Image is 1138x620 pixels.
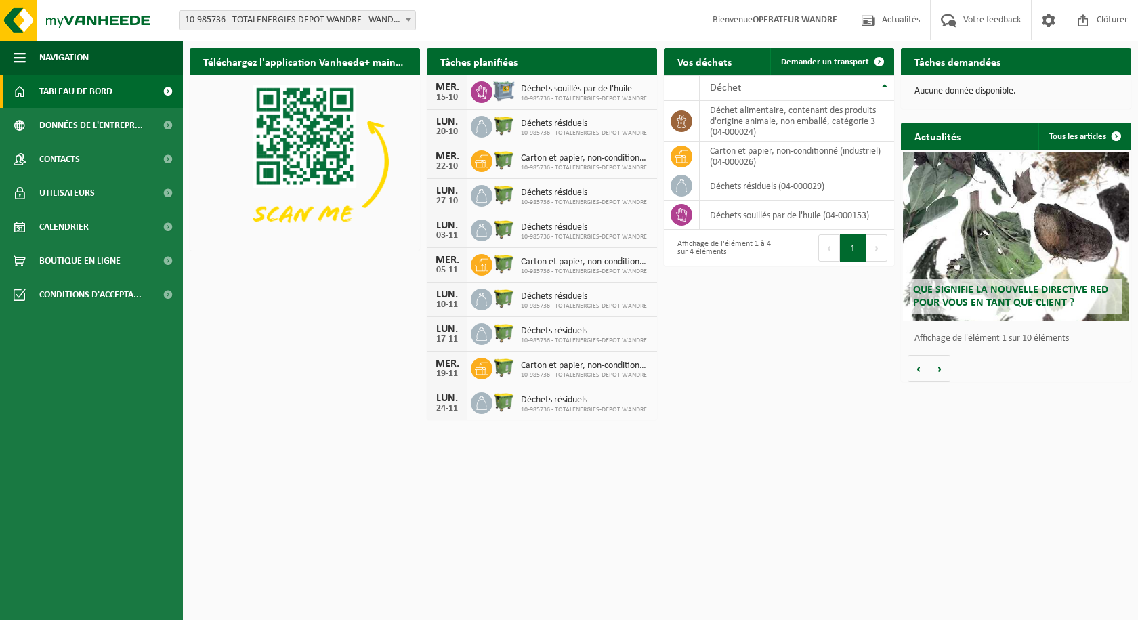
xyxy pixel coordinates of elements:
[492,390,515,413] img: WB-1100-HPE-GN-50
[521,302,647,310] span: 10-985736 - TOTALENERGIES-DEPOT WANDRE
[521,95,647,103] span: 10-985736 - TOTALENERGIES-DEPOT WANDRE
[492,183,515,206] img: WB-1100-HPE-GN-50
[914,334,1124,344] p: Affichage de l'élément 1 sur 10 éléments
[840,234,866,262] button: 1
[434,255,461,266] div: MER.
[492,252,515,275] img: WB-1100-HPE-GN-50
[39,210,89,244] span: Calendrier
[914,87,1118,96] p: Aucune donnée disponible.
[521,153,650,164] span: Carton et papier, non-conditionné (industriel)
[913,285,1108,308] span: Que signifie la nouvelle directive RED pour vous en tant que client ?
[190,75,420,248] img: Download de VHEPlus App
[521,268,650,276] span: 10-985736 - TOTALENERGIES-DEPOT WANDRE
[434,289,461,300] div: LUN.
[521,337,647,345] span: 10-985736 - TOTALENERGIES-DEPOT WANDRE
[521,199,647,207] span: 10-985736 - TOTALENERGIES-DEPOT WANDRE
[753,15,837,25] strong: OPERATEUR WANDRE
[710,83,741,94] span: Déchet
[434,162,461,171] div: 22-10
[521,257,650,268] span: Carton et papier, non-conditionné (industriel)
[434,220,461,231] div: LUN.
[434,127,461,137] div: 20-10
[492,148,515,171] img: WB-1100-HPE-GN-50
[521,119,647,129] span: Déchets résiduels
[434,117,461,127] div: LUN.
[39,75,112,108] span: Tableau de bord
[521,188,647,199] span: Déchets résiduels
[1038,123,1130,150] a: Tous les articles
[180,11,415,30] span: 10-985736 - TOTALENERGIES-DEPOT WANDRE - WANDRE
[434,231,461,241] div: 03-11
[434,404,461,413] div: 24-11
[901,48,1014,75] h2: Tâches demandées
[434,266,461,275] div: 05-11
[190,48,420,75] h2: Téléchargez l'application Vanheede+ maintenant!
[434,151,461,162] div: MER.
[434,369,461,379] div: 19-11
[521,371,650,379] span: 10-985736 - TOTALENERGIES-DEPOT WANDRE
[492,287,515,310] img: WB-1100-HPE-GN-50
[434,335,461,344] div: 17-11
[700,171,894,201] td: déchets résiduels (04-000029)
[521,360,650,371] span: Carton et papier, non-conditionné (industriel)
[434,393,461,404] div: LUN.
[39,142,80,176] span: Contacts
[179,10,416,30] span: 10-985736 - TOTALENERGIES-DEPOT WANDRE - WANDRE
[492,218,515,241] img: WB-1100-HPE-GN-50
[521,233,647,241] span: 10-985736 - TOTALENERGIES-DEPOT WANDRE
[818,234,840,262] button: Previous
[521,84,647,95] span: Déchets souillés par de l'huile
[908,355,929,382] button: Vorige
[39,108,143,142] span: Données de l'entrepr...
[434,186,461,197] div: LUN.
[39,278,142,312] span: Conditions d'accepta...
[700,101,894,142] td: déchet alimentaire, contenant des produits d'origine animale, non emballé, catégorie 3 (04-000024)
[781,58,869,66] span: Demander un transport
[700,142,894,171] td: carton et papier, non-conditionné (industriel) (04-000026)
[521,291,647,302] span: Déchets résiduels
[492,321,515,344] img: WB-1100-HPE-GN-50
[521,222,647,233] span: Déchets résiduels
[427,48,531,75] h2: Tâches planifiées
[866,234,887,262] button: Next
[700,201,894,230] td: déchets souillés par de l'huile (04-000153)
[521,406,647,414] span: 10-985736 - TOTALENERGIES-DEPOT WANDRE
[492,356,515,379] img: WB-1100-HPE-GN-50
[434,358,461,369] div: MER.
[434,93,461,102] div: 15-10
[521,129,647,138] span: 10-985736 - TOTALENERGIES-DEPOT WANDRE
[903,152,1129,321] a: Que signifie la nouvelle directive RED pour vous en tant que client ?
[671,233,772,263] div: Affichage de l'élément 1 à 4 sur 4 éléments
[521,164,650,172] span: 10-985736 - TOTALENERGIES-DEPOT WANDRE
[521,326,647,337] span: Déchets résiduels
[39,41,89,75] span: Navigation
[901,123,974,149] h2: Actualités
[434,300,461,310] div: 10-11
[521,395,647,406] span: Déchets résiduels
[39,244,121,278] span: Boutique en ligne
[39,176,95,210] span: Utilisateurs
[492,114,515,137] img: WB-1100-HPE-GN-50
[434,82,461,93] div: MER.
[434,324,461,335] div: LUN.
[492,79,515,102] img: PB-AP-0800-MET-02-01
[664,48,745,75] h2: Vos déchets
[770,48,893,75] a: Demander un transport
[929,355,950,382] button: Volgende
[434,197,461,206] div: 27-10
